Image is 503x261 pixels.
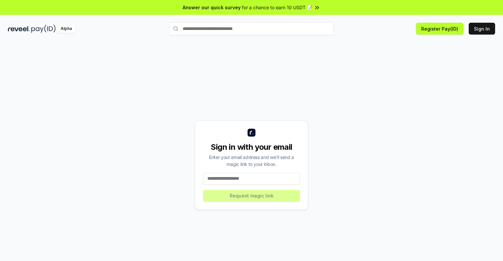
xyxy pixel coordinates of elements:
img: pay_id [31,25,56,33]
img: logo_small [248,129,255,137]
span: for a chance to earn 10 USDT 📝 [242,4,312,11]
button: Register Pay(ID) [416,23,463,35]
div: Alpha [57,25,75,33]
div: Enter your email address and we’ll send a magic link to your inbox. [203,154,300,168]
div: Sign in with your email [203,142,300,152]
span: Answer our quick survey [183,4,241,11]
button: Sign In [469,23,495,35]
img: reveel_dark [8,25,30,33]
